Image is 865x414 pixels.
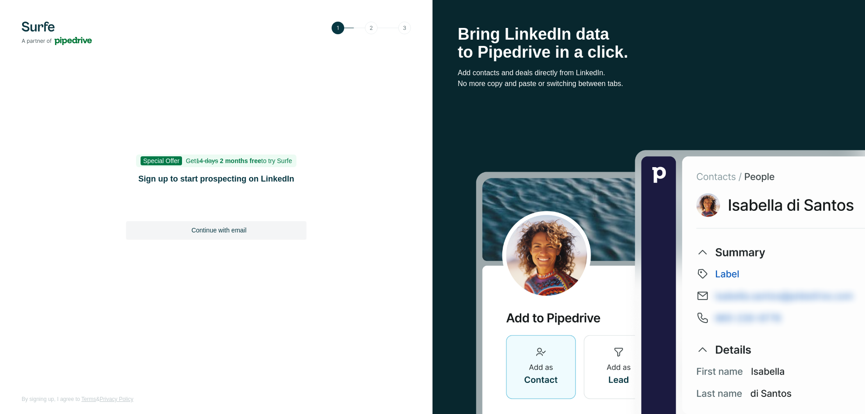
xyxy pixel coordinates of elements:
span: Get to try Surfe [186,157,292,164]
p: No more copy and paste or switching between tabs. [458,78,840,89]
span: Continue with email [191,226,246,235]
s: 14 days [196,157,218,164]
img: Surfe Stock Photo - Selling good vibes [476,149,865,414]
iframe: Sign in with Google Button [122,197,311,217]
h1: Bring LinkedIn data to Pipedrive in a click. [458,25,840,61]
a: Terms [82,396,96,402]
a: Privacy Policy [100,396,133,402]
img: Surfe's logo [22,22,92,45]
span: Special Offer [141,156,182,165]
p: Add contacts and deals directly from LinkedIn. [458,68,840,78]
img: Step 1 [332,22,411,34]
b: 2 months free [220,157,261,164]
h1: Sign up to start prospecting on LinkedIn [126,173,306,185]
span: By signing up, I agree to [22,396,80,402]
span: & [96,396,100,402]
